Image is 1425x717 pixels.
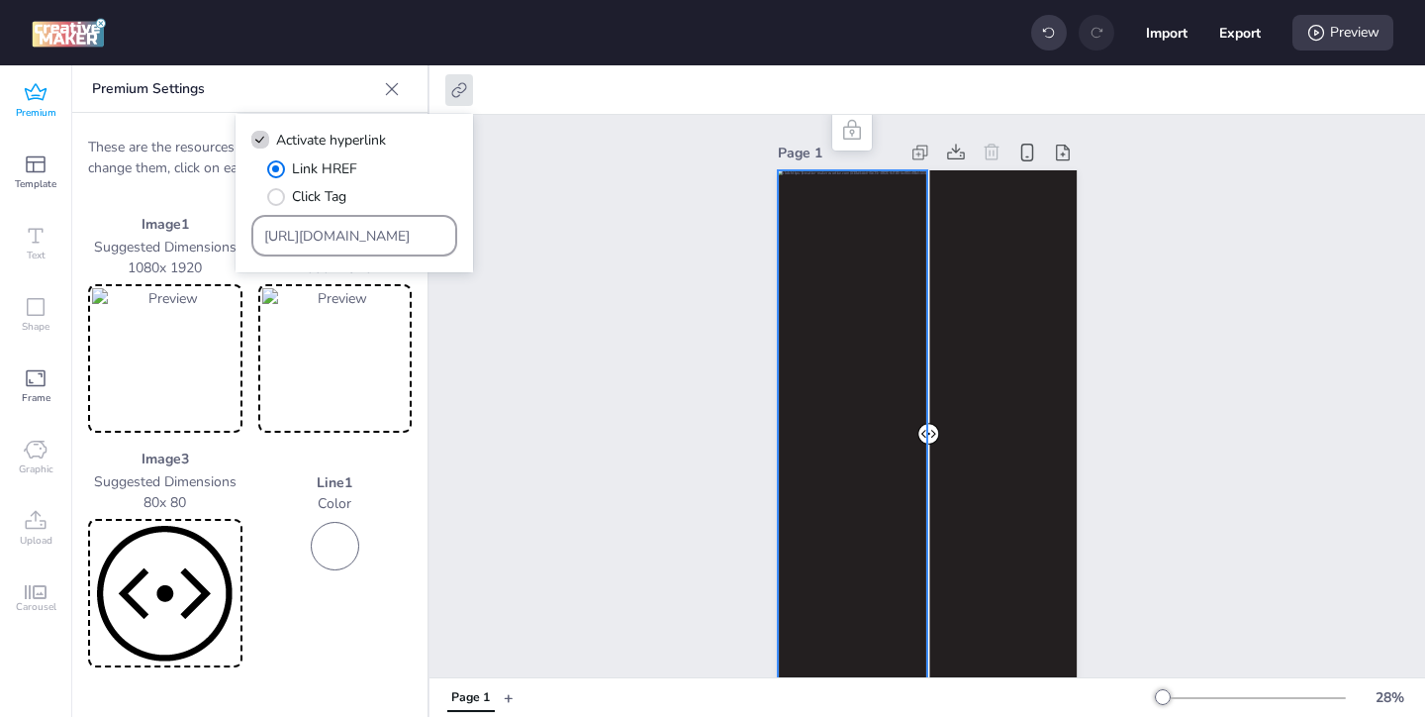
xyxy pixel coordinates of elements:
[1146,12,1187,53] button: Import
[88,449,242,469] p: Image 3
[92,288,238,429] img: Preview
[437,680,504,715] div: Tabs
[1219,12,1261,53] button: Export
[276,130,386,151] span: Activate hyperlink
[16,599,56,615] span: Carousel
[27,248,46,263] span: Text
[262,288,409,429] img: Preview
[22,390,50,406] span: Frame
[19,461,53,477] span: Graphic
[88,257,242,278] p: 1080 x 1920
[778,143,899,163] div: Page 1
[15,176,56,192] span: Template
[22,319,49,335] span: Shape
[88,471,242,492] p: Suggested Dimensions
[451,689,490,707] div: Page 1
[1366,687,1413,708] div: 28 %
[32,18,106,48] img: logo Creative Maker
[292,158,357,179] span: Link HREF
[292,186,346,207] span: Click Tag
[88,237,242,257] p: Suggested Dimensions
[88,492,242,513] p: 80 x 80
[20,533,52,549] span: Upload
[88,214,242,235] p: Image 1
[92,523,238,664] img: Preview
[258,493,413,514] p: Color
[504,680,514,715] button: +
[92,65,376,113] p: Premium Settings
[264,226,445,247] input: Type URL
[1292,15,1393,51] div: Preview
[16,105,56,121] span: Premium
[88,137,412,178] p: These are the resources of the premium creative. To change them, click on each one to replace it.
[258,472,413,493] p: Line 1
